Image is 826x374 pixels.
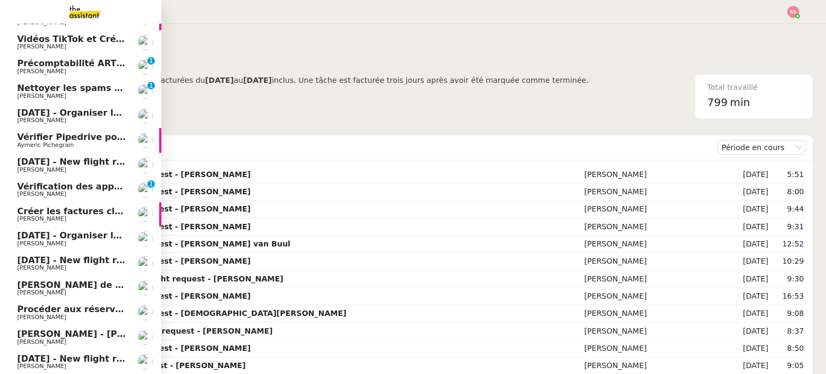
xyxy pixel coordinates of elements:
[138,158,153,173] img: users%2FC9SBsJ0duuaSgpQFj5LgoEX8n0o2%2Favatar%2Fec9d51b8-9413-4189-adfb-7be4d8c96a3c
[730,94,750,111] span: min
[17,19,66,26] span: [PERSON_NAME]
[138,109,153,124] img: users%2FC9SBsJ0duuaSgpQFj5LgoEX8n0o2%2Favatar%2Fec9d51b8-9413-4189-adfb-7be4d8c96a3c
[138,256,153,271] img: users%2FC9SBsJ0duuaSgpQFj5LgoEX8n0o2%2Favatar%2Fec9d51b8-9413-4189-adfb-7be4d8c96a3c
[17,314,66,321] span: [PERSON_NAME]
[138,330,153,345] img: users%2FW4OQjB9BRtYK2an7yusO0WsYLsD3%2Favatar%2F28027066-518b-424c-8476-65f2e549ac29
[138,35,153,50] img: users%2FCk7ZD5ubFNWivK6gJdIkoi2SB5d2%2Favatar%2F3f84dbb7-4157-4842-a987-fca65a8b7a9a
[17,83,240,93] span: Nettoyer les spams des emails - octobre 2025
[771,253,806,270] td: 10:29
[17,190,66,197] span: [PERSON_NAME]
[138,84,153,99] img: users%2FSoHiyPZ6lTh48rkksBJmVXB4Fxh1%2Favatar%2F784cdfc3-6442-45b8-8ed3-42f1cc9271a4
[707,96,728,109] span: 799
[205,76,233,84] b: [DATE]
[771,305,806,322] td: 9:08
[771,288,806,305] td: 16:53
[138,182,153,197] img: users%2FW4OQjB9BRtYK2an7yusO0WsYLsD3%2Favatar%2F28027066-518b-424c-8476-65f2e549ac29
[730,201,771,218] td: [DATE]
[582,184,730,201] td: [PERSON_NAME]
[730,184,771,201] td: [DATE]
[771,201,806,218] td: 9:44
[17,68,66,75] span: [PERSON_NAME]
[138,231,153,246] img: users%2FC9SBsJ0duuaSgpQFj5LgoEX8n0o2%2Favatar%2Fec9d51b8-9413-4189-adfb-7be4d8c96a3c
[787,6,799,18] img: svg
[138,133,153,148] img: users%2F1PNv5soDtMeKgnH5onPMHqwjzQn1%2Favatar%2Fd0f44614-3c2d-49b8-95e9-0356969fcfd1
[771,166,806,184] td: 5:51
[138,280,153,295] img: users%2FW4OQjB9BRtYK2an7yusO0WsYLsD3%2Favatar%2F28027066-518b-424c-8476-65f2e549ac29
[17,255,239,265] span: [DATE] - New flight request - [PERSON_NAME]
[17,166,66,173] span: [PERSON_NAME]
[730,288,771,305] td: [DATE]
[17,93,66,100] span: [PERSON_NAME]
[17,230,245,241] span: [DATE] - Organiser le vol pour [PERSON_NAME]
[17,181,245,192] span: Vérification des appels sortants - octobre 2025
[17,215,66,222] span: [PERSON_NAME]
[771,236,806,253] td: 12:52
[54,137,717,158] div: Demandes
[582,288,730,305] td: [PERSON_NAME]
[56,274,283,283] strong: 23/10 +[DATE] - New flight request - [PERSON_NAME]
[138,354,153,369] img: users%2FC9SBsJ0duuaSgpQFj5LgoEX8n0o2%2Favatar%2Fec9d51b8-9413-4189-adfb-7be4d8c96a3c
[771,218,806,236] td: 9:31
[17,157,239,167] span: [DATE] - New flight request - [PERSON_NAME]
[56,239,290,248] strong: [DATE] - New flight request - [PERSON_NAME] van Buul
[17,132,210,142] span: Vérifier Pipedrive pour [PERSON_NAME]
[582,271,730,288] td: [PERSON_NAME]
[771,323,806,340] td: 8:37
[730,340,771,357] td: [DATE]
[17,354,174,364] span: [DATE] - New flight request - S E
[771,271,806,288] td: 9:30
[17,264,66,271] span: [PERSON_NAME]
[582,236,730,253] td: [PERSON_NAME]
[730,305,771,322] td: [DATE]
[234,76,243,84] span: au
[17,240,66,247] span: [PERSON_NAME]
[582,253,730,270] td: [PERSON_NAME]
[771,184,806,201] td: 8:00
[138,207,153,222] img: users%2FlDmuo7YqqMXJgzDVJbaES5acHwn1%2Favatar%2F2021.08.31%20Photo%20Erwan%20Piano%20-%20Yellow%2...
[582,166,730,184] td: [PERSON_NAME]
[17,108,453,118] span: [DATE] - Organiser le vol [GEOGRAPHIC_DATA]-[GEOGRAPHIC_DATA] pour [PERSON_NAME]
[17,206,139,216] span: Créer les factures clients
[582,323,730,340] td: [PERSON_NAME]
[17,142,74,149] span: Aymeric Pichegrain
[149,57,153,67] p: 1
[147,57,155,65] nz-badge-sup: 1
[582,340,730,357] td: [PERSON_NAME]
[17,34,248,44] span: Vidéos TikTok et Créatives META - octobre 2025
[730,271,771,288] td: [DATE]
[56,309,346,317] strong: [DATE] - New flight request - [DEMOGRAPHIC_DATA][PERSON_NAME]
[730,236,771,253] td: [DATE]
[707,81,801,94] div: Total travaillé
[56,327,273,335] strong: 12 + [DATE] - New flight request - [PERSON_NAME]
[149,180,153,190] p: 1
[17,117,66,124] span: [PERSON_NAME]
[149,82,153,91] p: 1
[138,59,153,74] img: users%2FSoHiyPZ6lTh48rkksBJmVXB4Fxh1%2Favatar%2F784cdfc3-6442-45b8-8ed3-42f1cc9271a4
[17,280,312,290] span: [PERSON_NAME] de suivi [PERSON_NAME] ([DOMAIN_NAME])
[17,363,66,370] span: [PERSON_NAME]
[147,82,155,89] nz-badge-sup: 1
[17,304,274,314] span: Procéder aux réservations pour [GEOGRAPHIC_DATA]
[730,218,771,236] td: [DATE]
[147,180,155,188] nz-badge-sup: 1
[730,253,771,270] td: [DATE]
[17,58,217,68] span: Précomptabilité ARTRADE - octobre 2025
[582,201,730,218] td: [PERSON_NAME]
[17,43,66,50] span: [PERSON_NAME]
[771,340,806,357] td: 8:50
[730,323,771,340] td: [DATE]
[582,305,730,322] td: [PERSON_NAME]
[272,76,588,84] span: inclus. Une tâche est facturée trois jours après avoir été marquée comme terminée.
[17,329,187,339] span: [PERSON_NAME] - [PERSON_NAME]
[17,338,66,345] span: [PERSON_NAME]
[582,218,730,236] td: [PERSON_NAME]
[722,140,802,154] nz-select-item: Période en cours
[243,76,272,84] b: [DATE]
[730,166,771,184] td: [DATE]
[17,289,66,296] span: [PERSON_NAME]
[138,305,153,320] img: users%2FW4OQjB9BRtYK2an7yusO0WsYLsD3%2Favatar%2F28027066-518b-424c-8476-65f2e549ac29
